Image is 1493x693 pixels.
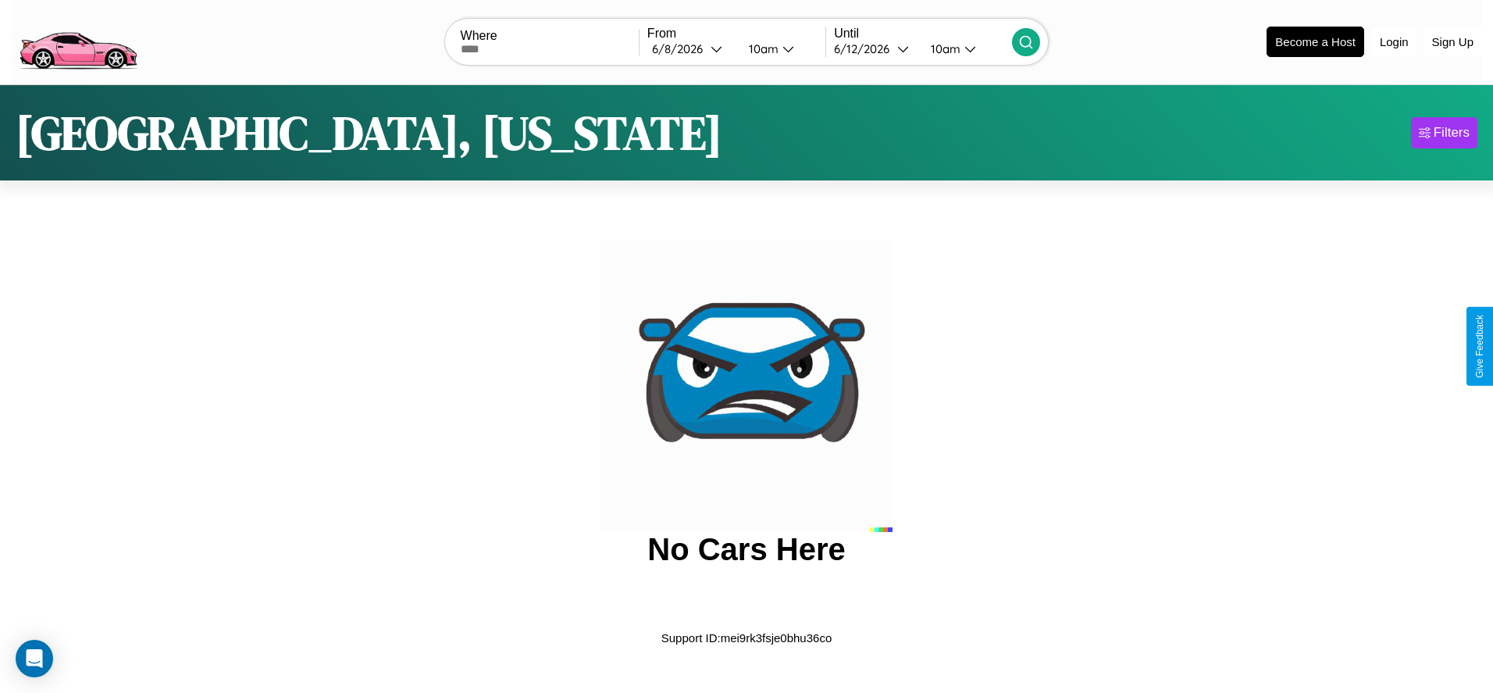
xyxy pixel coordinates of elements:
p: Support ID: mei9rk3fsje0bhu36co [661,627,832,648]
img: car [600,240,893,532]
div: 6 / 8 / 2026 [652,41,711,56]
button: Become a Host [1267,27,1364,57]
button: Sign Up [1424,27,1481,56]
label: From [647,27,825,41]
button: Filters [1411,117,1477,148]
div: Open Intercom Messenger [16,640,53,677]
h1: [GEOGRAPHIC_DATA], [US_STATE] [16,101,722,165]
label: Until [834,27,1012,41]
button: Login [1372,27,1416,56]
h2: No Cars Here [647,532,845,567]
div: 10am [923,41,964,56]
div: Give Feedback [1474,315,1485,378]
div: 10am [741,41,782,56]
div: 6 / 12 / 2026 [834,41,897,56]
button: 10am [736,41,825,57]
img: logo [12,8,144,73]
div: Filters [1434,125,1470,141]
button: 6/8/2026 [647,41,736,57]
button: 10am [918,41,1012,57]
label: Where [461,29,639,43]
